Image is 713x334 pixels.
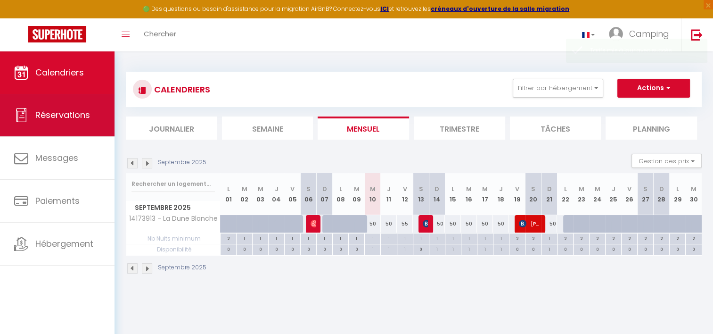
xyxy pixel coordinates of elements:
[397,215,413,233] div: 55
[429,173,445,215] th: 14
[525,234,541,242] div: 2
[445,215,461,233] div: 50
[221,234,236,242] div: 2
[221,244,236,253] div: 0
[590,173,606,215] th: 24
[509,173,525,215] th: 19
[158,158,206,167] p: Septembre 2025
[590,234,605,242] div: 2
[509,234,525,242] div: 2
[285,244,300,253] div: 0
[445,234,461,242] div: 1
[318,117,409,140] li: Mensuel
[461,215,477,233] div: 50
[158,263,206,272] p: Septembre 2025
[253,173,269,215] th: 03
[28,26,86,42] img: Super Booking
[659,184,664,193] abbr: D
[35,195,80,207] span: Paiements
[403,184,407,193] abbr: V
[237,234,252,242] div: 1
[397,244,413,253] div: 1
[317,244,332,253] div: 0
[311,215,316,233] span: [PERSON_NAME]
[654,234,669,242] div: 2
[285,173,301,215] th: 05
[128,215,218,222] span: 14173913 - La Dune Blanche
[269,234,284,242] div: 1
[461,234,477,242] div: 1
[499,184,503,193] abbr: J
[349,244,364,253] div: 0
[609,27,623,41] img: ...
[431,5,569,13] a: créneaux d'ouverture de la salle migration
[126,244,220,255] span: Disponibilité
[333,173,349,215] th: 08
[590,244,605,253] div: 0
[419,184,423,193] abbr: S
[333,244,348,253] div: 0
[301,244,316,253] div: 0
[602,18,681,51] a: ... Camping
[525,173,541,215] th: 20
[445,244,461,253] div: 1
[557,173,573,215] th: 22
[676,184,679,193] abbr: L
[541,244,557,253] div: 1
[477,173,493,215] th: 17
[629,28,669,40] span: Camping
[622,173,638,215] th: 26
[339,184,342,193] abbr: L
[519,215,540,233] span: [PERSON_NAME]
[397,234,413,242] div: 1
[547,184,551,193] abbr: D
[606,244,621,253] div: 0
[638,234,653,242] div: 2
[387,184,391,193] abbr: J
[381,173,397,215] th: 11
[429,244,445,253] div: 1
[482,184,488,193] abbr: M
[221,173,237,215] th: 01
[477,234,493,242] div: 1
[686,234,702,242] div: 2
[380,5,389,13] a: ICI
[686,244,702,253] div: 0
[525,244,541,253] div: 0
[414,117,505,140] li: Trimestre
[144,29,176,39] span: Chercher
[606,234,621,242] div: 2
[541,173,557,215] th: 21
[258,184,263,193] abbr: M
[237,173,253,215] th: 02
[269,244,284,253] div: 0
[269,173,285,215] th: 04
[365,234,380,242] div: 1
[638,244,653,253] div: 0
[531,184,535,193] abbr: S
[557,234,573,242] div: 2
[691,184,697,193] abbr: M
[8,4,36,32] button: Ouvrir le widget de chat LiveChat
[579,184,584,193] abbr: M
[301,234,316,242] div: 1
[397,173,413,215] th: 12
[381,234,396,242] div: 1
[564,184,567,193] abbr: L
[237,244,252,253] div: 0
[35,109,90,121] span: Réservations
[222,117,313,140] li: Semaine
[429,215,445,233] div: 50
[381,244,396,253] div: 1
[381,215,397,233] div: 50
[574,244,589,253] div: 0
[638,173,654,215] th: 27
[541,234,557,242] div: 1
[131,175,215,192] input: Rechercher un logement...
[654,244,669,253] div: 0
[595,184,600,193] abbr: M
[513,79,603,98] button: Filtrer par hébergement
[306,184,311,193] abbr: S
